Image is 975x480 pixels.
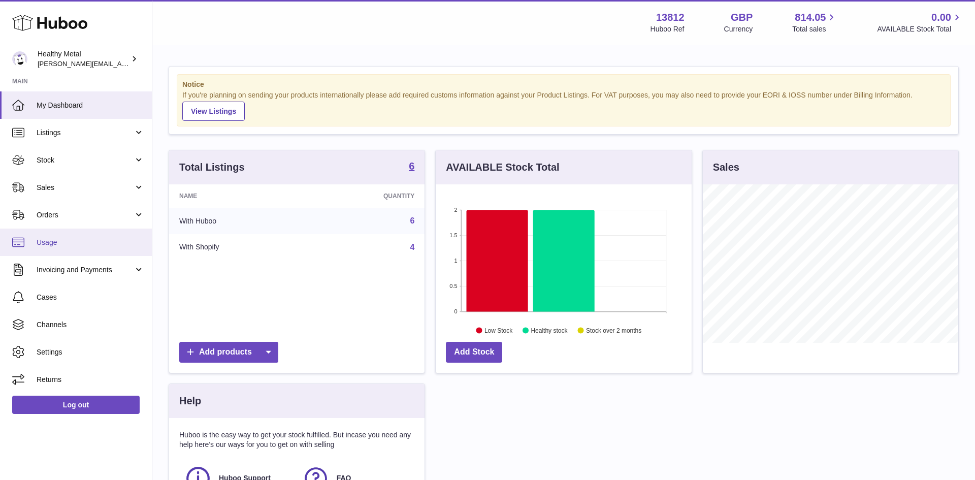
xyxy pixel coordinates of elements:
strong: Notice [182,80,945,89]
h3: Total Listings [179,161,245,174]
p: Huboo is the easy way to get your stock fulfilled. But incase you need any help here's our ways f... [179,430,414,450]
span: 814.05 [795,11,826,24]
span: Listings [37,128,134,138]
a: View Listings [182,102,245,121]
a: Add Stock [446,342,502,363]
text: 1 [454,258,458,264]
div: If you're planning on sending your products internationally please add required customs informati... [182,90,945,121]
td: With Shopify [169,234,307,261]
h3: Help [179,394,201,408]
a: 6 [409,161,414,173]
div: Currency [724,24,753,34]
span: Orders [37,210,134,220]
span: Invoicing and Payments [37,265,134,275]
span: Usage [37,238,144,247]
strong: 13812 [656,11,685,24]
a: Log out [12,396,140,414]
span: Total sales [792,24,837,34]
span: Cases [37,293,144,302]
span: Sales [37,183,134,193]
text: Low Stock [484,327,513,334]
span: AVAILABLE Stock Total [877,24,963,34]
text: 2 [454,207,458,213]
a: 0.00 AVAILABLE Stock Total [877,11,963,34]
a: 814.05 Total sales [792,11,837,34]
strong: GBP [731,11,753,24]
span: Returns [37,375,144,385]
strong: 6 [409,161,414,171]
img: jose@healthy-metal.com [12,51,27,67]
text: Stock over 2 months [586,327,641,334]
span: [PERSON_NAME][EMAIL_ADDRESS][DOMAIN_NAME] [38,59,204,68]
text: 1.5 [450,232,458,238]
text: 0 [454,308,458,314]
td: With Huboo [169,208,307,234]
th: Name [169,184,307,208]
a: Add products [179,342,278,363]
h3: Sales [713,161,739,174]
span: My Dashboard [37,101,144,110]
th: Quantity [307,184,425,208]
text: Healthy stock [531,327,568,334]
span: Channels [37,320,144,330]
div: Healthy Metal [38,49,129,69]
h3: AVAILABLE Stock Total [446,161,559,174]
span: Stock [37,155,134,165]
span: 0.00 [931,11,951,24]
a: 6 [410,216,414,225]
div: Huboo Ref [651,24,685,34]
span: Settings [37,347,144,357]
a: 4 [410,243,414,251]
text: 0.5 [450,283,458,289]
